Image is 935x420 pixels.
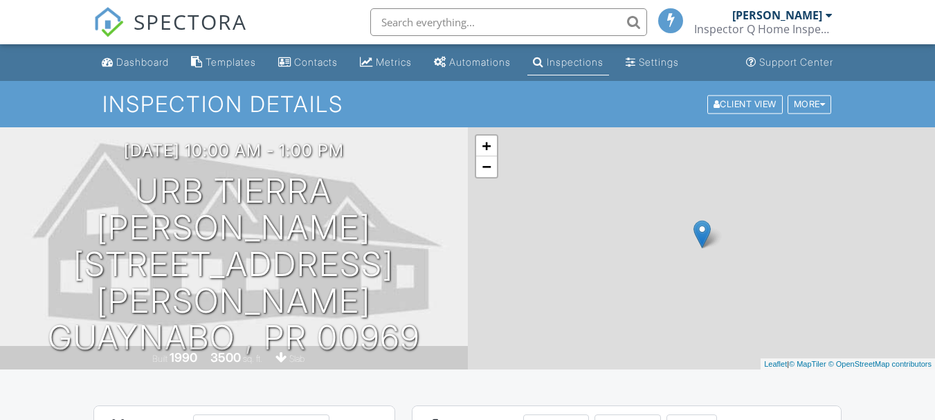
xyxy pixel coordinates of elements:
[93,19,247,48] a: SPECTORA
[376,56,412,68] div: Metrics
[741,50,839,75] a: Support Center
[185,50,262,75] a: Templates
[93,7,124,37] img: The Best Home Inspection Software - Spectora
[134,7,247,36] span: SPECTORA
[354,50,417,75] a: Metrics
[449,56,511,68] div: Automations
[707,95,783,113] div: Client View
[210,350,241,365] div: 3500
[527,50,609,75] a: Inspections
[759,56,833,68] div: Support Center
[694,22,833,36] div: Inspector Q Home Inspections
[289,354,305,364] span: slab
[732,8,822,22] div: [PERSON_NAME]
[476,156,497,177] a: Zoom out
[789,360,826,368] a: © MapTiler
[370,8,647,36] input: Search everything...
[428,50,516,75] a: Automations (Basic)
[152,354,167,364] span: Built
[476,136,497,156] a: Zoom in
[102,92,833,116] h1: Inspection Details
[243,354,262,364] span: sq. ft.
[273,50,343,75] a: Contacts
[206,56,256,68] div: Templates
[547,56,603,68] div: Inspections
[294,56,338,68] div: Contacts
[22,173,446,356] h1: Urb Tierra [PERSON_NAME] [STREET_ADDRESS][PERSON_NAME] Guaynabo , PR 00969
[788,95,832,113] div: More
[116,56,169,68] div: Dashboard
[170,350,197,365] div: 1990
[639,56,679,68] div: Settings
[761,358,935,370] div: |
[96,50,174,75] a: Dashboard
[620,50,684,75] a: Settings
[124,141,344,160] h3: [DATE] 10:00 am - 1:00 pm
[828,360,932,368] a: © OpenStreetMap contributors
[764,360,787,368] a: Leaflet
[706,98,786,109] a: Client View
